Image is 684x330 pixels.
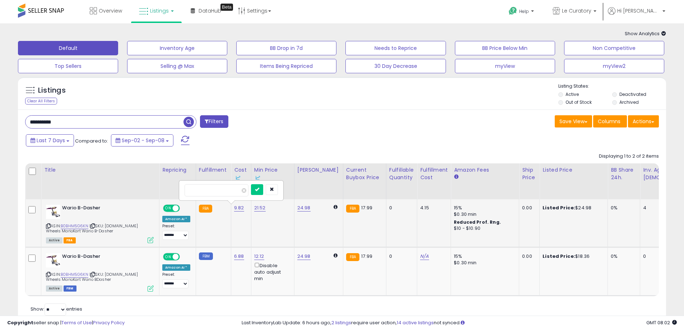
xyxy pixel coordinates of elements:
[455,41,555,55] button: BB Price Below Min
[236,41,336,55] button: BB Drop in 7d
[46,205,154,242] div: ASIN:
[297,166,340,174] div: [PERSON_NAME]
[62,205,149,213] b: Wario B-Dasher
[522,166,536,181] div: Ship Price
[200,115,228,128] button: Filters
[150,7,169,14] span: Listings
[254,174,291,181] div: Some or all of the values in this column are provided from Inventory Lab.
[26,134,74,147] button: Last 7 Days
[93,319,125,326] a: Privacy Policy
[346,166,383,181] div: Current Buybox Price
[234,174,248,181] div: Some or all of the values in this column are provided from Inventory Lab.
[619,99,639,105] label: Archived
[611,253,634,260] div: 0%
[199,7,221,14] span: DataHub
[625,30,666,37] span: Show Analytics
[297,253,311,260] a: 24.98
[37,137,65,144] span: Last 7 Days
[454,260,513,266] div: $0.30 min
[598,118,620,125] span: Columns
[46,205,60,219] img: 412gVe0VtAL._SL40_.jpg
[599,153,659,160] div: Displaying 1 to 2 of 2 items
[543,205,602,211] div: $24.98
[543,253,602,260] div: $18.36
[62,253,149,262] b: Wario B-Dasher
[46,253,154,291] div: ASIN:
[164,205,173,212] span: ON
[234,166,248,181] div: Cost
[75,138,108,144] span: Compared to:
[345,59,446,73] button: 30 Day Decrease
[254,261,289,282] div: Disable auto adjust min
[566,99,592,105] label: Out of Stock
[397,319,434,326] a: 14 active listings
[646,319,677,326] span: 2025-09-16 08:02 GMT
[18,59,118,73] button: Top Sellers
[522,253,534,260] div: 0.00
[503,1,541,23] a: Help
[611,205,634,211] div: 0%
[297,204,311,212] a: 24.98
[164,254,173,260] span: ON
[389,253,411,260] div: 0
[361,253,372,260] span: 17.99
[199,252,213,260] small: FBM
[7,319,33,326] strong: Copyright
[562,7,591,14] span: Le Curatory
[617,7,660,14] span: Hi [PERSON_NAME]
[127,59,227,73] button: Selling @ Max
[254,174,261,181] img: InventoryLab Logo
[64,237,76,243] span: FBA
[162,264,190,271] div: Amazon AI *
[179,254,190,260] span: OFF
[420,253,429,260] a: N/A
[220,4,233,11] div: Tooltip anchor
[619,91,646,97] label: Deactivated
[254,253,264,260] a: 12.12
[555,115,592,127] button: Save View
[254,204,266,212] a: 21.52
[519,8,529,14] span: Help
[346,205,359,213] small: FBA
[522,205,534,211] div: 0.00
[127,41,227,55] button: Inventory Age
[236,59,336,73] button: Items Being Repriced
[543,204,575,211] b: Listed Price:
[162,272,190,288] div: Preset:
[199,166,228,174] div: Fulfillment
[61,271,88,278] a: B0BHM5G6KN
[46,271,138,282] span: | SKU: [DOMAIN_NAME] Wheels MarioKart Wario BDasher
[46,237,62,243] span: All listings currently available for purchase on Amazon
[611,166,637,181] div: BB Share 24h.
[454,219,501,225] b: Reduced Prof. Rng.
[455,59,555,73] button: myView
[454,253,513,260] div: 15%
[454,226,513,232] div: $10 - $10.90
[543,253,575,260] b: Listed Price:
[25,98,57,104] div: Clear All Filters
[389,166,414,181] div: Fulfillable Quantity
[99,7,122,14] span: Overview
[331,319,351,326] a: 2 listings
[564,59,664,73] button: myView2
[454,166,516,174] div: Amazon Fees
[558,83,666,90] p: Listing States:
[345,41,446,55] button: Needs to Reprice
[593,115,627,127] button: Columns
[162,166,193,174] div: Repricing
[628,115,659,127] button: Actions
[234,253,244,260] a: 6.88
[61,223,88,229] a: B0BHM5G6KN
[389,205,411,211] div: 0
[566,91,579,97] label: Active
[179,205,190,212] span: OFF
[242,320,677,326] div: Last InventoryLab Update: 6 hours ago, require user action, not synced.
[44,166,156,174] div: Title
[38,85,66,96] h5: Listings
[18,41,118,55] button: Default
[361,204,372,211] span: 17.99
[64,285,76,292] span: FBM
[122,137,164,144] span: Sep-02 - Sep-08
[234,174,241,181] img: InventoryLab Logo
[454,205,513,211] div: 15%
